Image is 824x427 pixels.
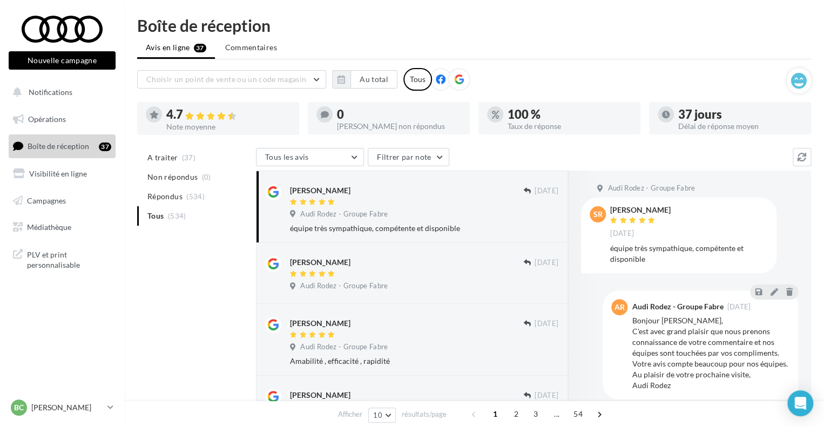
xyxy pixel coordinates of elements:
span: 1 [487,405,504,423]
span: [DATE] [535,186,558,196]
button: Au total [350,70,397,89]
div: Tous [403,68,432,91]
span: [DATE] [535,319,558,329]
span: Audi Rodez - Groupe Fabre [300,209,388,219]
button: Filtrer par note [368,148,449,166]
a: PLV et print personnalisable [6,243,118,275]
span: Boîte de réception [28,141,89,151]
span: SR [593,209,603,220]
span: [DATE] [610,229,634,239]
button: Notifications [6,81,113,104]
span: [DATE] [727,303,751,310]
div: équipe très sympathique, compétente et disponible [290,223,558,234]
span: (534) [186,192,205,201]
button: 10 [368,408,396,423]
div: 0 [337,109,461,120]
a: Médiathèque [6,216,118,239]
div: Taux de réponse [508,123,632,130]
div: Audi Rodez - Groupe Fabre [632,303,723,310]
span: 54 [569,405,587,423]
span: (37) [182,153,195,162]
span: Répondus [147,191,183,202]
div: équipe très sympathique, compétente et disponible [610,243,768,265]
span: 10 [373,411,382,419]
div: Délai de réponse moyen [678,123,802,130]
button: Tous les avis [256,148,364,166]
div: Note moyenne [166,123,291,131]
span: PLV et print personnalisable [27,247,111,270]
button: Choisir un point de vente ou un code magasin [137,70,326,89]
span: [DATE] [535,258,558,268]
span: Médiathèque [27,222,71,232]
a: Boîte de réception37 [6,134,118,158]
div: 100 % [508,109,632,120]
span: 2 [508,405,525,423]
button: Au total [332,70,397,89]
a: Opérations [6,108,118,131]
span: Notifications [29,87,72,97]
span: Opérations [28,114,66,124]
span: 3 [527,405,544,423]
span: BC [14,402,24,413]
div: [PERSON_NAME] [290,257,350,268]
a: Campagnes [6,189,118,212]
div: 4.7 [166,109,291,121]
span: résultats/page [402,409,447,419]
span: Tous les avis [265,152,309,161]
div: 37 [99,143,111,151]
div: 37 jours [678,109,802,120]
div: [PERSON_NAME] [610,206,671,214]
span: Audi Rodez - Groupe Fabre [300,342,388,352]
span: Visibilité en ligne [29,169,87,178]
div: Amabilité , efficacité , rapidité [290,356,558,367]
div: Boîte de réception [137,17,811,33]
span: Commentaires [225,42,277,53]
span: [DATE] [535,391,558,401]
span: Choisir un point de vente ou un code magasin [146,74,306,84]
span: Campagnes [27,195,66,205]
a: Visibilité en ligne [6,162,118,185]
div: [PERSON_NAME] [290,390,350,401]
div: Open Intercom Messenger [787,390,813,416]
span: (0) [202,173,211,181]
div: [PERSON_NAME] non répondus [337,123,461,130]
div: Bonjour [PERSON_NAME], C'est avec grand plaisir que nous prenons connaissance de votre commentair... [632,315,789,391]
span: Non répondus [147,172,198,182]
span: ... [548,405,565,423]
span: Afficher [338,409,362,419]
button: Nouvelle campagne [9,51,116,70]
span: Audi Rodez - Groupe Fabre [300,281,388,291]
div: [PERSON_NAME] [290,318,350,329]
span: A traiter [147,152,178,163]
span: Audi Rodez - Groupe Fabre [607,184,695,193]
div: [PERSON_NAME] [290,185,350,196]
p: [PERSON_NAME] [31,402,103,413]
span: AR [614,302,625,313]
a: BC [PERSON_NAME] [9,397,116,418]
